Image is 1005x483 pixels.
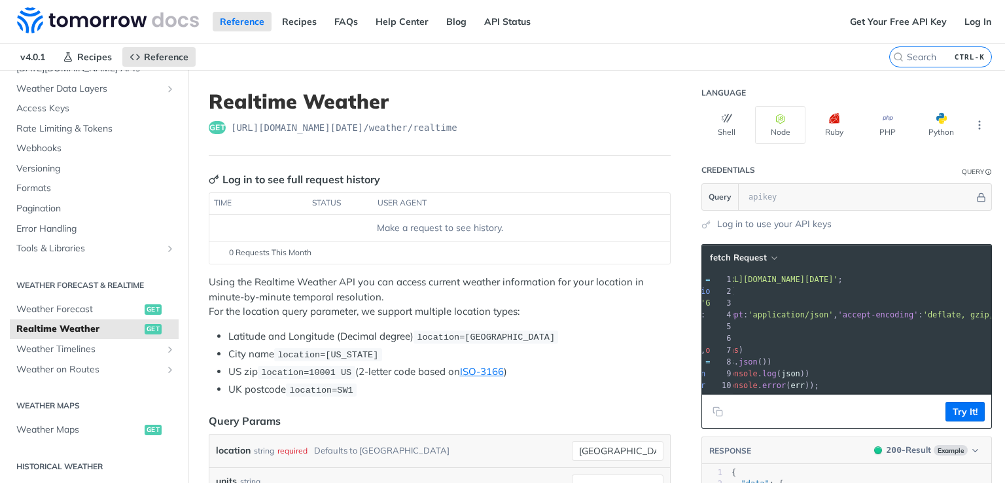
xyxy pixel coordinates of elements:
span: get [145,324,162,334]
button: fetch Request [705,251,781,264]
th: status [308,193,373,214]
li: UK postcode [228,382,671,397]
span: Realtime Weather [16,323,141,336]
th: time [209,193,308,214]
a: API Status [477,12,538,31]
span: Weather Maps [16,423,141,437]
span: Error Handling [16,223,175,236]
span: Weather Data Layers [16,82,162,96]
button: Shell [701,106,752,144]
span: Weather Forecast [16,303,141,316]
a: Blog [439,12,474,31]
p: Using the Realtime Weather API you can access current weather information for your location in mi... [209,275,671,319]
span: Webhooks [16,142,175,155]
button: Query [702,184,739,210]
div: QueryInformation [962,167,992,177]
span: 200 [874,446,882,454]
span: '[URL][DOMAIN_NAME][DATE]' [715,275,838,284]
span: json [781,369,800,378]
a: Weather Mapsget [10,420,179,440]
button: RESPONSE [709,444,752,457]
a: Pagination [10,199,179,219]
svg: Key [209,174,219,185]
span: { [732,468,736,477]
span: ; [658,275,843,284]
div: Credentials [701,165,755,175]
a: Weather on RoutesShow subpages for Weather on Routes [10,360,179,380]
div: Query Params [209,413,281,429]
span: Rate Limiting & Tokens [16,122,175,135]
span: Weather on Routes [16,363,162,376]
li: Latitude and Longitude (Decimal degree) [228,329,671,344]
th: user agent [373,193,644,214]
span: = [705,275,710,284]
div: 3 [711,297,733,309]
div: required [277,441,308,460]
a: Reference [122,47,196,67]
div: - Result [887,444,931,457]
a: Recipes [275,12,324,31]
input: apikey [742,184,974,210]
a: Reference [213,12,272,31]
div: 10 [711,380,733,391]
button: 200200-ResultExample [868,444,985,457]
span: Tools & Libraries [16,242,162,255]
a: Error Handling [10,219,179,239]
span: Recipes [77,51,112,63]
button: Show subpages for Tools & Libraries [165,243,175,254]
a: Formats [10,179,179,198]
a: Get Your Free API Key [843,12,954,31]
span: error [762,381,786,390]
li: US zip (2-letter code based on ) [228,365,671,380]
a: Versioning [10,159,179,179]
div: Defaults to [GEOGRAPHIC_DATA] [314,441,450,460]
div: 4 [711,309,733,321]
span: json [739,357,758,367]
a: Rate Limiting & Tokens [10,119,179,139]
button: Hide [974,190,988,204]
span: fetch Request [710,252,767,263]
div: 6 [711,332,733,344]
span: 'accept-encoding' [838,310,919,319]
button: Copy to clipboard [709,402,727,421]
kbd: CTRL-K [951,50,988,63]
button: Ruby [809,106,859,144]
span: v4.0.1 [13,47,52,67]
span: . ( . ( )) [658,369,809,378]
span: Access Keys [16,102,175,115]
h1: Realtime Weather [209,90,671,113]
a: Log In [957,12,998,31]
button: Node [755,106,805,144]
a: Weather Forecastget [10,300,179,319]
span: location=[US_STATE] [277,350,378,360]
a: Tools & LibrariesShow subpages for Tools & Libraries [10,239,179,259]
span: Reference [144,51,188,63]
span: 0 Requests This Month [229,247,311,259]
button: More Languages [970,115,989,135]
span: options [686,287,720,296]
span: get [145,304,162,315]
button: Show subpages for Weather on Routes [165,365,175,375]
svg: Search [893,52,904,62]
div: Language [701,88,746,98]
a: Access Keys [10,99,179,118]
span: location=SW1 [289,385,353,395]
div: string [254,441,274,460]
span: . ( . ( )); [658,381,819,390]
a: ISO-3166 [460,365,504,378]
h2: Historical Weather [10,461,179,473]
span: console [724,369,758,378]
div: Make a request to see history. [215,221,665,235]
div: 7 [711,344,733,356]
div: 1 [711,274,733,285]
a: Realtime Weatherget [10,319,179,339]
span: Example [934,445,968,456]
span: 200 [887,445,902,455]
h2: Weather Maps [10,400,179,412]
div: 2 [711,285,733,297]
span: Versioning [16,162,175,175]
span: get [145,425,162,435]
a: Weather TimelinesShow subpages for Weather Timelines [10,340,179,359]
button: Python [916,106,966,144]
button: PHP [862,106,913,144]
